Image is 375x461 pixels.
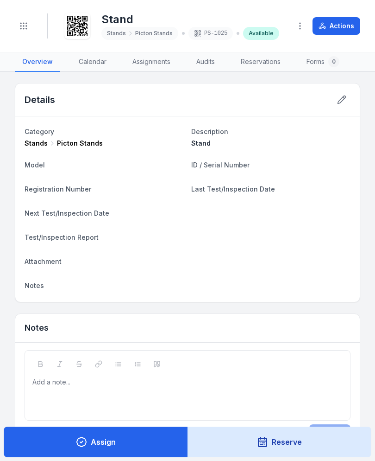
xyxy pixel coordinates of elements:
a: Forms0 [299,52,347,72]
button: Reserve [187,427,372,457]
span: Test/Inspection Report [25,233,99,241]
span: Picton Stands [57,139,103,148]
a: Assignments [125,52,178,72]
span: Attachment [25,257,62,265]
h2: Details [25,93,55,106]
a: Audits [189,52,222,72]
span: Registration Number [25,185,91,193]
span: Description [191,128,228,135]
div: PS-1025 [188,27,233,40]
h1: Stand [101,12,279,27]
div: 0 [328,56,339,67]
a: Reservations [233,52,288,72]
a: Overview [15,52,60,72]
span: Stand [191,139,211,147]
span: Last Test/Inspection Date [191,185,275,193]
a: Calendar [71,52,114,72]
button: Assign [4,427,188,457]
span: Picton Stands [135,30,173,37]
span: Next Test/Inspection Date [25,209,109,217]
span: Stands [25,139,48,148]
div: Available [243,27,279,40]
button: Toggle navigation [15,17,32,35]
button: Actions [312,17,360,35]
span: Category [25,128,54,135]
h3: Notes [25,321,49,334]
span: ID / Serial Number [191,161,250,169]
span: Model [25,161,45,169]
span: Stands [107,30,126,37]
span: Notes [25,282,44,289]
